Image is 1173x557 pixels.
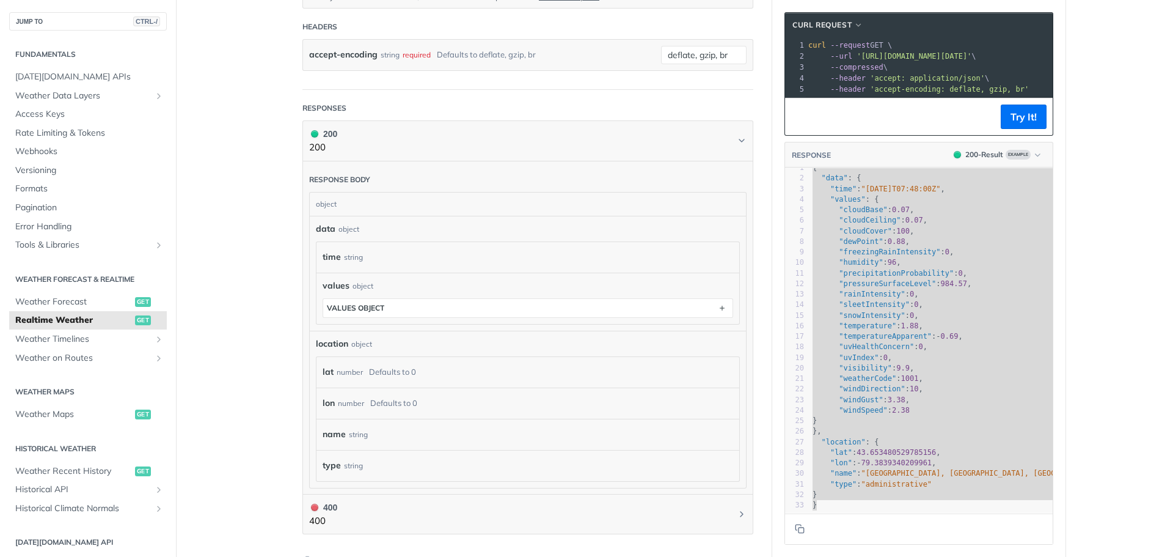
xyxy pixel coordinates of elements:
[785,426,804,437] div: 26
[788,19,868,31] button: cURL Request
[9,105,167,124] a: Access Keys
[839,406,887,415] span: "windSpeed"
[839,396,883,404] span: "windGust"
[813,290,919,298] span: : ,
[936,332,940,341] span: -
[15,202,164,214] span: Pagination
[785,184,804,194] div: 3
[785,416,804,426] div: 25
[808,63,888,72] span: \
[901,374,919,383] span: 1001
[338,394,364,412] div: number
[785,300,804,310] div: 14
[857,52,971,61] span: '[URL][DOMAIN_NAME][DATE]'
[785,247,804,257] div: 9
[830,459,852,467] span: "lon"
[9,537,167,548] h2: [DATE][DOMAIN_NAME] API
[813,237,910,246] span: : ,
[785,257,804,268] div: 10
[785,311,804,321] div: 15
[839,279,936,288] span: "pressureSurfaceLevel"
[15,164,164,177] span: Versioning
[323,299,733,317] button: values object
[830,480,857,489] span: "type"
[9,199,167,217] a: Pagination
[9,142,167,161] a: Webhooks
[381,46,400,64] div: string
[344,248,363,266] div: string
[135,315,151,325] span: get
[9,236,167,254] a: Tools & LibrariesShow subpages for Tools & Libraries
[813,501,817,509] span: }
[9,161,167,180] a: Versioning
[813,322,923,330] span: : ,
[154,353,164,363] button: Show subpages for Weather on Routes
[785,205,804,215] div: 5
[791,520,808,538] button: Copy to clipboard
[813,185,945,193] span: : ,
[892,406,910,415] span: 2.38
[135,410,151,419] span: get
[323,363,334,381] label: lat
[9,49,167,60] h2: Fundamentals
[15,352,151,364] span: Weather on Routes
[839,290,905,298] span: "rainIntensity"
[791,108,808,126] button: Copy to clipboard
[857,459,861,467] span: -
[941,332,959,341] span: 0.69
[135,297,151,307] span: get
[9,500,167,518] a: Historical Climate NormalsShow subpages for Historical Climate Normals
[785,40,806,51] div: 1
[15,127,164,139] span: Rate Limiting & Tokens
[813,342,927,351] span: : ,
[830,185,857,193] span: "time"
[905,216,923,224] span: 0.07
[954,151,961,158] span: 200
[839,385,905,393] span: "windDirection"
[958,269,962,278] span: 0
[309,501,747,528] button: 400 400400
[785,237,804,247] div: 8
[785,321,804,331] div: 16
[403,46,431,64] div: required
[821,438,865,446] span: "location"
[785,215,804,226] div: 6
[830,195,866,204] span: "values"
[808,74,989,83] span: \
[808,41,826,50] span: curl
[813,205,914,214] span: : ,
[311,130,318,138] span: 200
[785,173,804,183] div: 2
[839,237,883,246] span: "dewPoint"
[9,405,167,424] a: Weather Mapsget
[839,364,892,372] span: "visibility"
[813,364,914,372] span: : ,
[813,396,910,404] span: : ,
[813,416,817,425] span: }
[888,237,905,246] span: 0.88
[154,240,164,250] button: Show subpages for Tools & Libraries
[154,485,164,495] button: Show subpages for Historical API
[309,127,747,155] button: 200 200200
[839,300,910,309] span: "sleetIntensity"
[785,194,804,205] div: 4
[9,274,167,285] h2: Weather Forecast & realtime
[965,149,1003,160] div: 200 - Result
[785,395,804,405] div: 23
[945,248,949,256] span: 0
[15,221,164,233] span: Error Handling
[133,17,160,26] span: CTRL-/
[892,205,910,214] span: 0.07
[896,227,910,235] span: 100
[813,427,822,435] span: },
[839,258,883,267] span: "humidity"
[785,384,804,394] div: 22
[154,504,164,514] button: Show subpages for Historical Climate Normals
[813,374,923,383] span: : ,
[9,311,167,330] a: Realtime Weatherget
[309,514,337,528] p: 400
[861,185,941,193] span: "[DATE]T07:48:00Z"
[839,311,905,320] span: "snowIntensity"
[910,385,918,393] span: 10
[9,218,167,236] a: Error Handling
